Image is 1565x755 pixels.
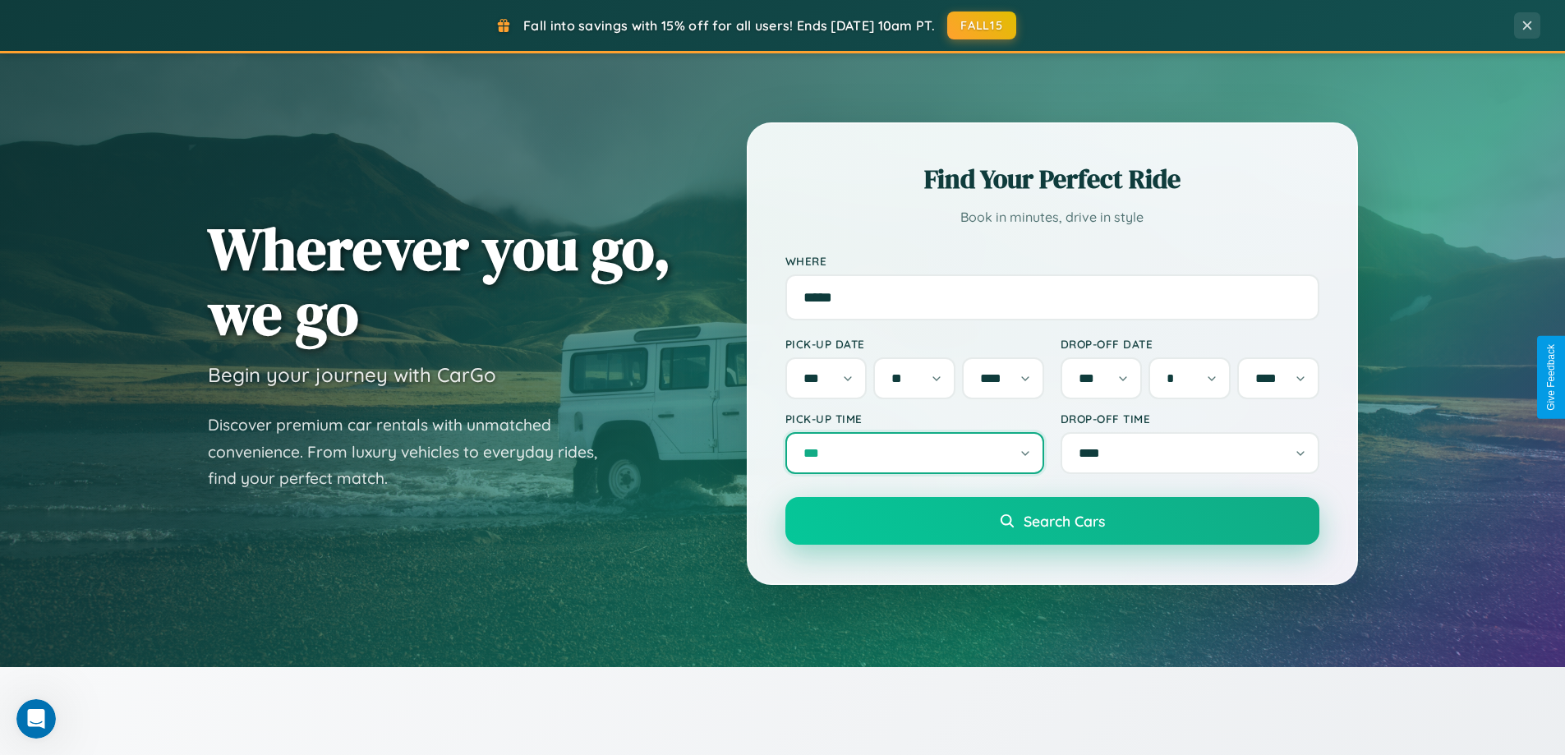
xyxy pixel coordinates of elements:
h2: Find Your Perfect Ride [785,161,1319,197]
p: Book in minutes, drive in style [785,205,1319,229]
button: FALL15 [947,12,1016,39]
label: Drop-off Time [1061,412,1319,426]
label: Pick-up Date [785,337,1044,351]
label: Where [785,254,1319,268]
div: Give Feedback [1545,344,1557,411]
p: Discover premium car rentals with unmatched convenience. From luxury vehicles to everyday rides, ... [208,412,619,492]
iframe: Intercom live chat [16,699,56,739]
label: Pick-up Time [785,412,1044,426]
h3: Begin your journey with CarGo [208,362,496,387]
span: Fall into savings with 15% off for all users! Ends [DATE] 10am PT. [523,17,935,34]
h1: Wherever you go, we go [208,216,671,346]
button: Search Cars [785,497,1319,545]
span: Search Cars [1024,512,1105,530]
label: Drop-off Date [1061,337,1319,351]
